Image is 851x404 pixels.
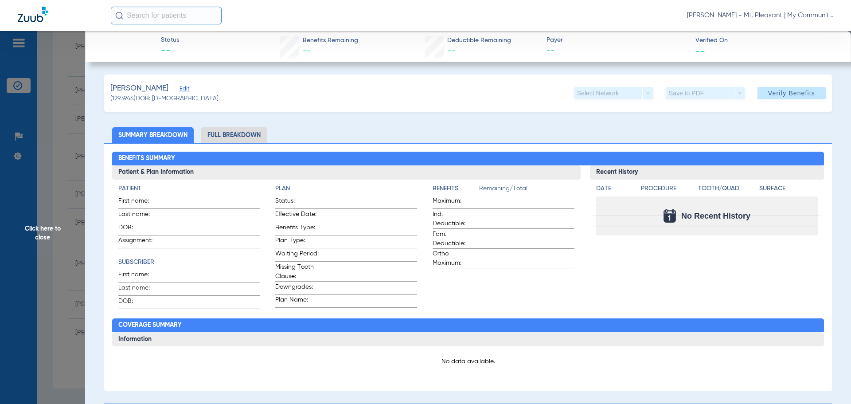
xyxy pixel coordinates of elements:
span: Ind. Deductible: [433,210,476,228]
span: Status [161,35,179,45]
span: Last name: [118,283,162,295]
img: Calendar [664,209,676,223]
span: Missing Tooth Clause: [275,263,319,281]
h3: Recent History [590,165,824,180]
h4: Patient [118,184,260,193]
h4: Surface [759,184,818,193]
app-breakdown-title: Tooth/Quad [698,184,757,196]
h4: Benefits [433,184,479,193]
h4: Plan [275,184,417,193]
img: Zuub Logo [18,7,48,22]
span: Plan Type: [275,236,319,248]
input: Search for patients [111,7,222,24]
span: Status: [275,196,319,208]
span: Assignment: [118,236,162,248]
span: -- [303,47,311,55]
app-breakdown-title: Surface [759,184,818,196]
h4: Date [596,184,633,193]
p: No data available. [118,357,818,366]
h2: Benefits Summary [112,152,824,166]
span: Edit [180,86,187,94]
img: Search Icon [115,12,123,20]
span: Last name: [118,210,162,222]
app-breakdown-title: Benefits [433,184,479,196]
span: DOB: [118,297,162,309]
span: (1293944) DOB: [DEMOGRAPHIC_DATA] [110,94,219,103]
h2: Coverage Summary [112,318,824,333]
span: -- [161,45,179,58]
span: Deductible Remaining [447,36,511,45]
h4: Tooth/Quad [698,184,757,193]
span: Waiting Period: [275,249,319,261]
span: Verified On [695,36,837,45]
span: First name: [118,270,162,282]
span: -- [695,46,705,55]
span: -- [547,45,688,56]
span: Maximum: [433,196,476,208]
span: [PERSON_NAME] [110,83,168,94]
span: [PERSON_NAME] - Mt. Pleasant | My Community Dental Centers [687,11,833,20]
span: Ortho Maximum: [433,249,476,268]
span: Plan Name: [275,295,319,307]
span: Fam. Deductible: [433,230,476,248]
span: Benefits Type: [275,223,319,235]
li: Summary Breakdown [112,127,194,143]
span: No Recent History [681,212,750,220]
span: Effective Date: [275,210,319,222]
iframe: Chat Widget [807,361,851,404]
span: Verify Benefits [768,90,815,97]
span: Benefits Remaining [303,36,358,45]
span: Remaining/Total [479,184,574,196]
span: Downgrades: [275,282,319,294]
button: Verify Benefits [757,87,826,99]
span: Payer [547,35,688,45]
span: -- [447,47,455,55]
app-breakdown-title: Date [596,184,633,196]
h3: Patient & Plan Information [112,165,581,180]
h4: Subscriber [118,258,260,267]
li: Full Breakdown [201,127,267,143]
span: DOB: [118,223,162,235]
span: First name: [118,196,162,208]
h4: Procedure [641,184,695,193]
h3: Information [112,332,824,346]
app-breakdown-title: Procedure [641,184,695,196]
